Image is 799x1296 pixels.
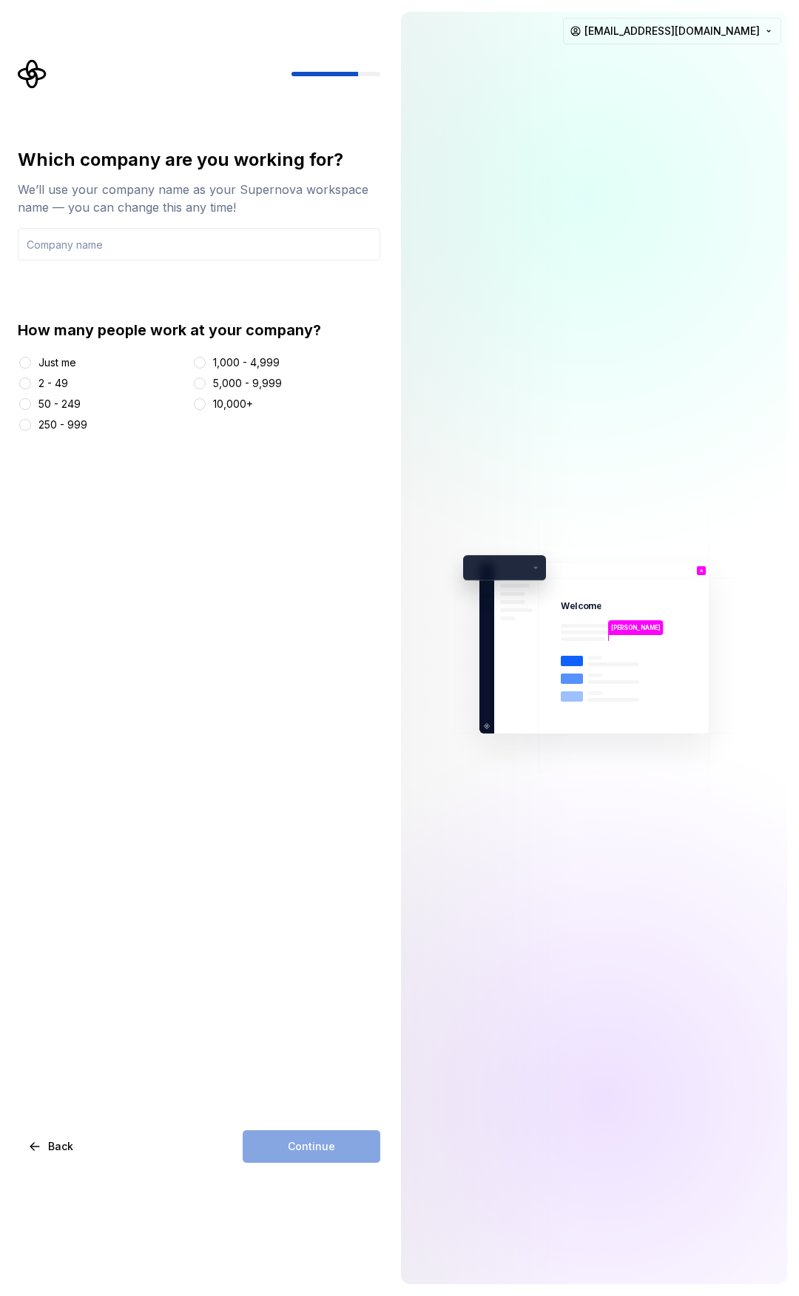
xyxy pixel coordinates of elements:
[213,397,253,412] div: 10,000+
[38,397,81,412] div: 50 - 249
[18,181,380,216] div: We’ll use your company name as your Supernova workspace name — you can change this any time!
[48,1139,73,1154] span: Back
[611,623,661,632] p: [PERSON_NAME]
[18,148,380,172] div: Which company are you working for?
[213,355,280,370] div: 1,000 - 4,999
[213,376,282,391] div: 5,000 - 9,999
[563,18,781,44] button: [EMAIL_ADDRESS][DOMAIN_NAME]
[18,228,380,261] input: Company name
[584,24,760,38] span: [EMAIL_ADDRESS][DOMAIN_NAME]
[18,1130,86,1163] button: Back
[700,568,704,573] p: A
[38,376,68,391] div: 2 - 49
[18,59,47,89] svg: Supernova Logo
[38,417,87,432] div: 250 - 999
[18,320,380,340] div: How many people work at your company?
[38,355,76,370] div: Just me
[561,600,601,612] p: Welcome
